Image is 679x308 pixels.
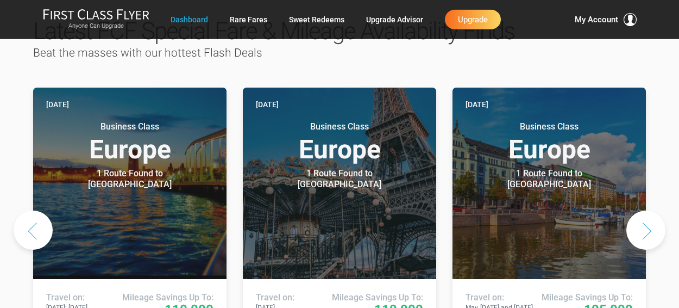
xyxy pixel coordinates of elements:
[43,22,149,30] small: Anyone Can Upgrade
[256,121,423,163] h3: Europe
[272,121,407,132] small: Business Class
[256,98,279,110] time: [DATE]
[366,10,423,29] a: Upgrade Advisor
[626,211,665,250] button: Next slide
[445,10,501,29] a: Upgrade
[575,13,637,26] button: My Account
[46,121,213,163] h3: Europe
[481,168,617,190] div: 1 Route Found to [GEOGRAPHIC_DATA]
[43,9,149,20] img: First Class Flyer
[466,121,633,163] h3: Europe
[33,46,262,59] span: Beat the masses with our hottest Flash Deals
[466,98,488,110] time: [DATE]
[46,98,69,110] time: [DATE]
[481,121,617,132] small: Business Class
[62,168,198,190] div: 1 Route Found to [GEOGRAPHIC_DATA]
[171,10,208,29] a: Dashboard
[289,10,344,29] a: Sweet Redeems
[62,121,198,132] small: Business Class
[43,9,149,30] a: First Class FlyerAnyone Can Upgrade
[14,211,53,250] button: Previous slide
[230,10,267,29] a: Rare Fares
[575,13,618,26] span: My Account
[272,168,407,190] div: 1 Route Found to [GEOGRAPHIC_DATA]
